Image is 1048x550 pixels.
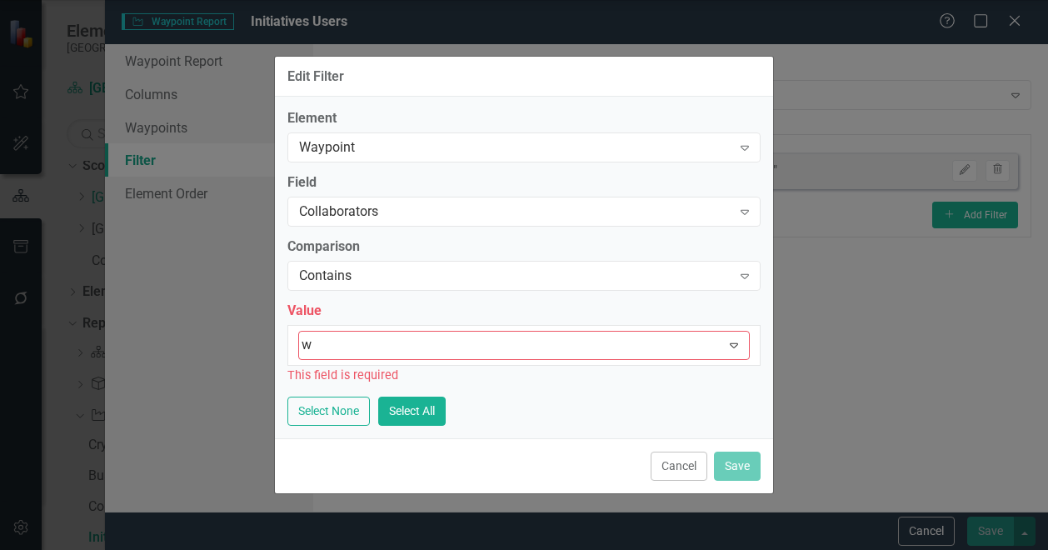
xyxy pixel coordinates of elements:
button: Select None [287,397,370,426]
button: Save [714,452,761,481]
div: Collaborators [299,202,731,222]
label: Value [287,302,761,321]
button: Cancel [651,452,707,481]
label: Element [287,109,761,128]
label: Field [287,173,761,192]
button: Select All [378,397,446,426]
div: This field is required [287,366,761,385]
label: Comparison [287,237,761,257]
div: Contains [299,266,731,285]
div: Edit Filter [287,69,344,84]
div: Waypoint [299,138,731,157]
